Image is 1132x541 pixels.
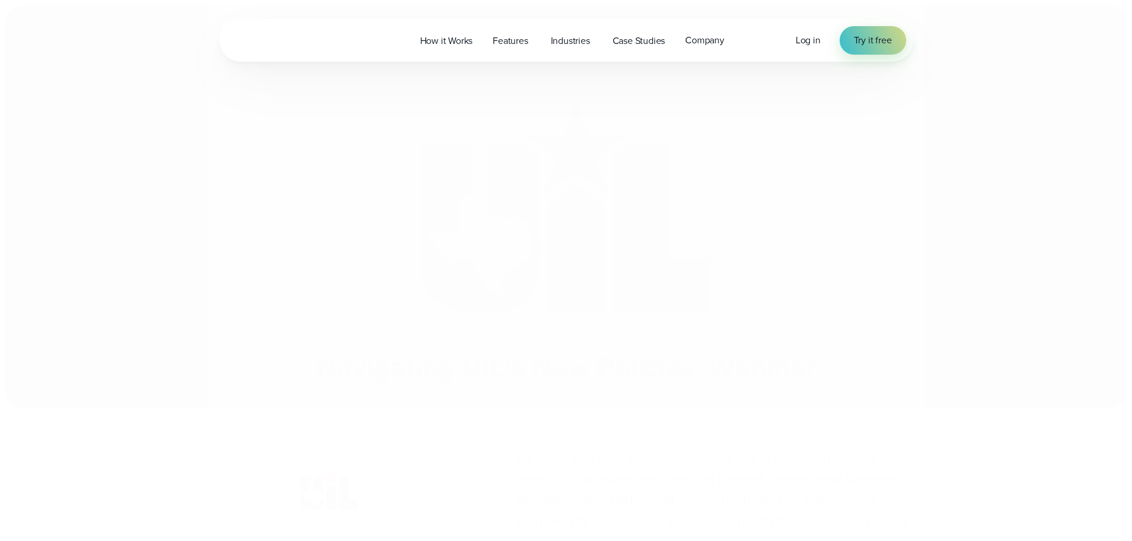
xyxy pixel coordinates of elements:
a: Log in [796,33,821,48]
a: Case Studies [603,29,676,53]
a: How it Works [410,29,483,53]
span: Case Studies [613,34,666,48]
a: Try it free [840,26,906,55]
span: Try it free [854,33,892,48]
span: Company [685,33,724,48]
span: Log in [796,33,821,47]
span: How it Works [420,34,473,48]
span: Industries [551,34,590,48]
span: Features [493,34,528,48]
